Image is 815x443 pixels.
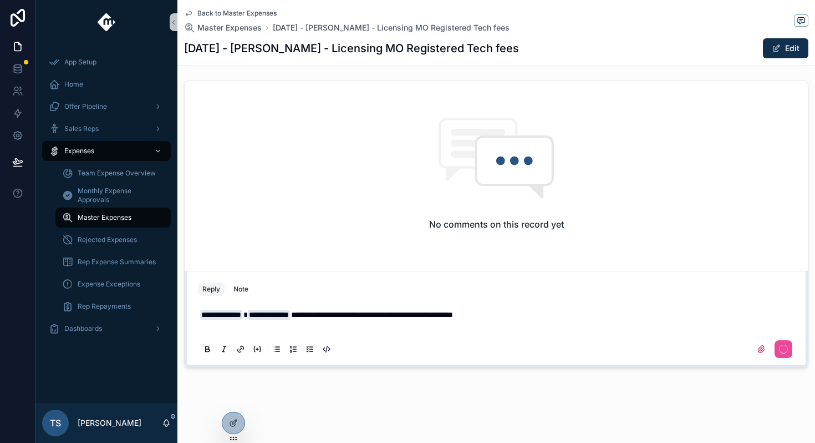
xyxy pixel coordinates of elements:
[50,416,61,430] span: TS
[55,252,171,272] a: Rep Expense Summaries
[55,274,171,294] a: Expense Exceptions
[233,285,248,294] div: Note
[78,187,160,204] span: Monthly Expense Approvals
[55,208,171,228] a: Master Expenses
[78,235,137,244] span: Rejected Expenses
[64,124,99,133] span: Sales Reps
[42,141,171,161] a: Expenses
[184,41,519,56] h1: [DATE] - [PERSON_NAME] - Licensing MO Registered Tech fees
[98,13,116,31] img: App logo
[78,280,140,289] span: Expense Exceptions
[429,218,564,231] h2: No comments on this record yet
[42,97,171,117] a: Offer Pipeline
[78,417,141,429] p: [PERSON_NAME]
[64,58,96,67] span: App Setup
[78,258,156,266] span: Rep Expense Summaries
[64,324,102,333] span: Dashboards
[273,22,510,33] a: [DATE] - [PERSON_NAME] - Licensing MO Registered Tech fees
[35,44,177,353] div: scrollable content
[198,283,225,296] button: Reply
[55,163,171,183] a: Team Expense Overview
[184,22,262,33] a: Master Expenses
[42,52,171,72] a: App Setup
[184,9,277,18] a: Back to Master Expenses
[763,38,808,58] button: Edit
[42,319,171,339] a: Dashboards
[197,22,262,33] span: Master Expenses
[64,102,107,111] span: Offer Pipeline
[55,230,171,250] a: Rejected Expenses
[229,283,253,296] button: Note
[42,119,171,139] a: Sales Reps
[55,185,171,205] a: Monthly Expense Approvals
[78,213,131,222] span: Master Expenses
[64,80,83,89] span: Home
[64,147,94,155] span: Expenses
[55,296,171,316] a: Rep Repayments
[78,302,131,311] span: Rep Repayments
[42,74,171,94] a: Home
[197,9,277,18] span: Back to Master Expenses
[78,169,156,178] span: Team Expense Overview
